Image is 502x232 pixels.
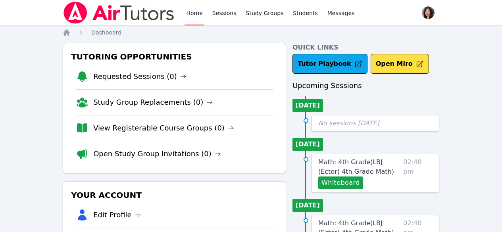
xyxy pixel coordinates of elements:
a: Tutor Playbook [292,54,367,74]
li: [DATE] [292,138,323,151]
a: Math: 4th Grade(LBJ (Ector) 4th Grade Math) [318,157,400,176]
a: View Registerable Course Groups (0) [93,123,234,134]
span: Messages [327,9,355,17]
li: [DATE] [292,199,323,212]
h3: Your Account [69,188,279,202]
a: Dashboard [91,29,121,36]
a: Edit Profile [93,209,141,220]
h3: Upcoming Sessions [292,80,439,91]
span: 02:40 pm [403,157,433,189]
span: No sessions [DATE] [318,119,379,127]
h4: Quick Links [292,43,439,52]
img: Air Tutors [63,2,175,24]
span: Math: 4th Grade ( LBJ (Ector) 4th Grade Math ) [318,158,394,175]
h3: Tutoring Opportunities [69,50,279,64]
a: Requested Sessions (0) [93,71,187,82]
span: Dashboard [91,29,121,36]
li: [DATE] [292,99,323,112]
button: Whiteboard [318,176,363,189]
nav: Breadcrumb [63,29,439,36]
a: Study Group Replacements (0) [93,97,213,108]
a: Open Study Group Invitations (0) [93,148,221,159]
button: Open Miro [371,54,429,74]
